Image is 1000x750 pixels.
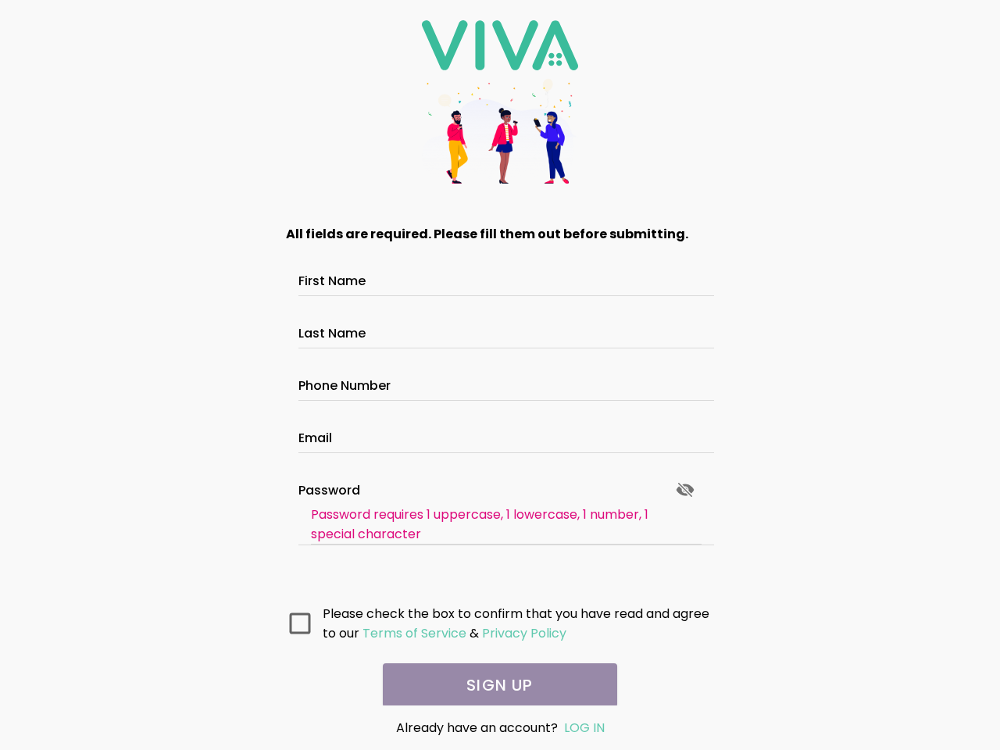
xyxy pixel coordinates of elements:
div: Already have an account? [317,718,683,737]
ion-text: Privacy Policy [482,624,566,642]
ion-item: Password requires 1 uppercase, 1 lowercase, 1 number, 1 special character [298,505,702,545]
a: LOG IN [564,719,605,737]
ion-text: Terms of Service [362,624,466,642]
ion-col: Please check the box to confirm that you have read and agree to our & [319,600,719,647]
strong: All fields are required. Please fill them out before submitting. [286,225,688,243]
